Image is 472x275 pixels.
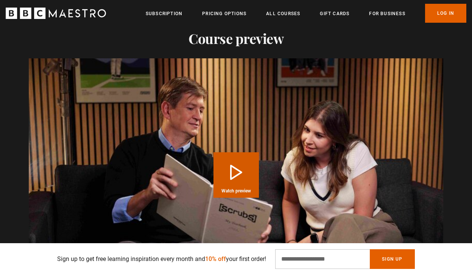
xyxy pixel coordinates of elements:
[369,10,405,17] a: For business
[205,255,226,262] span: 10% off
[29,30,443,46] h2: Course preview
[320,10,349,17] a: Gift Cards
[146,10,182,17] a: Subscription
[370,249,414,269] button: Sign Up
[221,189,251,193] span: Watch preview
[213,152,259,198] button: Play Course overview for Writing Comedy for Television with Bill Lawrence
[202,10,246,17] a: Pricing Options
[425,4,466,23] a: Log In
[146,4,466,23] nav: Primary
[6,8,106,19] svg: BBC Maestro
[266,10,300,17] a: All Courses
[57,255,266,264] p: Sign up to get free learning inspiration every month and your first order!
